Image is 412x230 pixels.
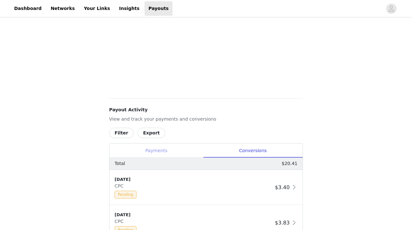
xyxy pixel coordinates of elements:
[115,183,126,189] span: CPC
[282,160,297,167] p: $20.41
[10,1,45,16] a: Dashboard
[115,1,143,16] a: Insights
[275,184,290,190] span: $3.40
[109,116,303,123] p: View and track your payments and conversions
[115,176,272,183] div: [DATE]
[388,4,394,14] div: avatar
[80,1,114,16] a: Your Links
[137,128,165,138] button: Export
[203,143,303,158] div: Conversions
[109,170,303,205] div: clickable-list-item
[115,160,125,167] p: Total
[47,1,79,16] a: Networks
[109,128,134,138] button: Filter
[115,191,136,198] span: Pending
[115,212,272,218] div: [DATE]
[115,219,126,224] span: CPC
[145,1,173,16] a: Payouts
[109,106,303,113] h4: Payout Activity
[275,220,290,226] span: $3.83
[109,143,203,158] div: Payments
